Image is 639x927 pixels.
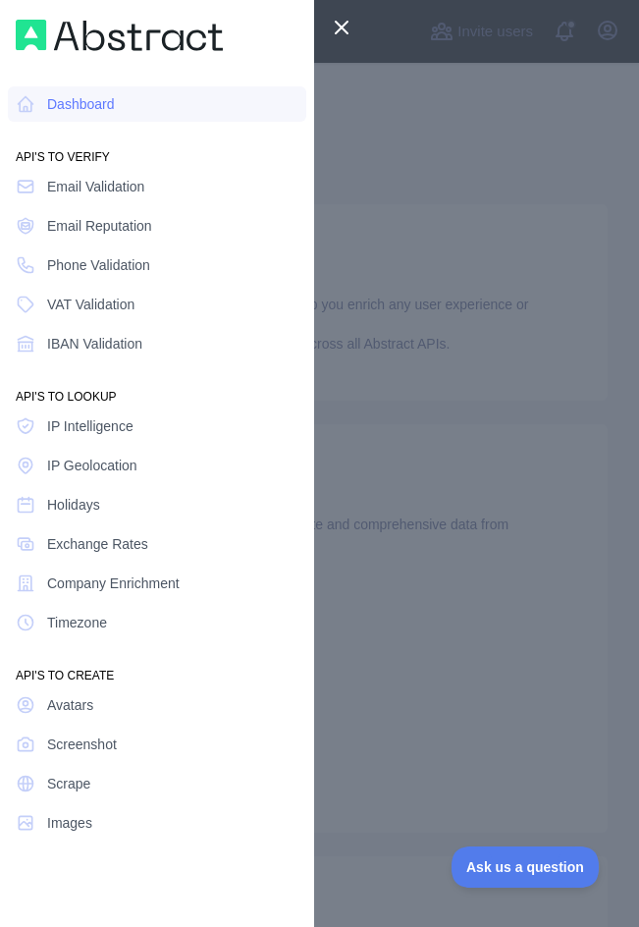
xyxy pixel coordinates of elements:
[8,644,306,683] div: API'S TO CREATE
[47,334,142,354] span: IBAN Validation
[8,605,306,640] a: Timezone
[8,805,306,841] a: Images
[47,695,93,715] span: Avatars
[47,177,144,196] span: Email Validation
[8,526,306,562] a: Exchange Rates
[8,766,306,801] a: Scrape
[8,287,306,322] a: VAT Validation
[8,86,306,122] a: Dashboard
[8,727,306,762] a: Screenshot
[47,735,117,754] span: Screenshot
[8,126,306,165] div: API'S TO VERIFY
[8,687,306,723] a: Avatars
[47,216,152,236] span: Email Reputation
[8,208,306,244] a: Email Reputation
[8,247,306,283] a: Phone Validation
[47,573,180,593] span: Company Enrichment
[8,566,306,601] a: Company Enrichment
[47,456,137,475] span: IP Geolocation
[8,169,306,204] a: Email Validation
[8,409,306,444] a: IP Intelligence
[47,255,150,275] span: Phone Validation
[47,813,92,833] span: Images
[8,448,306,483] a: IP Geolocation
[8,365,306,405] div: API'S TO LOOKUP
[47,416,133,436] span: IP Intelligence
[47,613,107,632] span: Timezone
[16,20,223,51] img: Workflow
[8,487,306,522] a: Holidays
[47,495,100,515] span: Holidays
[47,774,90,793] span: Scrape
[452,846,600,888] iframe: Toggle Customer Support
[47,94,115,114] span: Dashboard
[47,295,134,314] span: VAT Validation
[47,534,148,554] span: Exchange Rates
[8,326,306,361] a: IBAN Validation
